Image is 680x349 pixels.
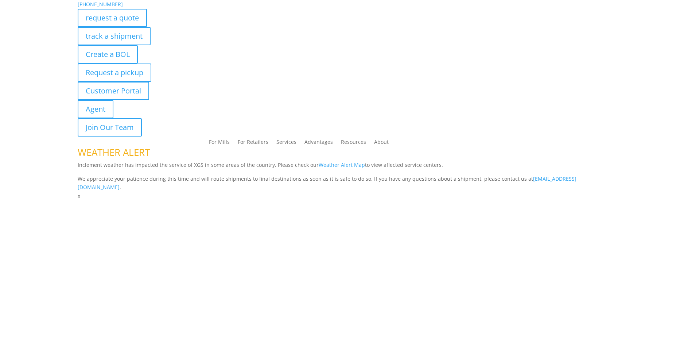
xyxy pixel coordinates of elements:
[374,139,389,147] a: About
[341,139,366,147] a: Resources
[238,139,268,147] a: For Retailers
[78,215,603,224] p: Complete the form below and a member of our team will be in touch within 24 hours.
[304,139,333,147] a: Advantages
[78,1,123,8] a: [PHONE_NUMBER]
[78,192,603,200] p: x
[78,161,603,174] p: Inclement weather has impacted the service of XGS in some areas of the country. Please check our ...
[78,64,151,82] a: Request a pickup
[78,200,603,215] h1: Contact Us
[78,118,142,137] a: Join Our Team
[78,82,149,100] a: Customer Portal
[276,139,296,147] a: Services
[319,161,365,168] a: Weather Alert Map
[78,9,147,27] a: request a quote
[78,146,150,159] span: WEATHER ALERT
[78,27,151,45] a: track a shipment
[78,100,113,118] a: Agent
[78,45,138,64] a: Create a BOL
[209,139,230,147] a: For Mills
[78,174,603,192] p: We appreciate your patience during this time and will route shipments to final destinations as so...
